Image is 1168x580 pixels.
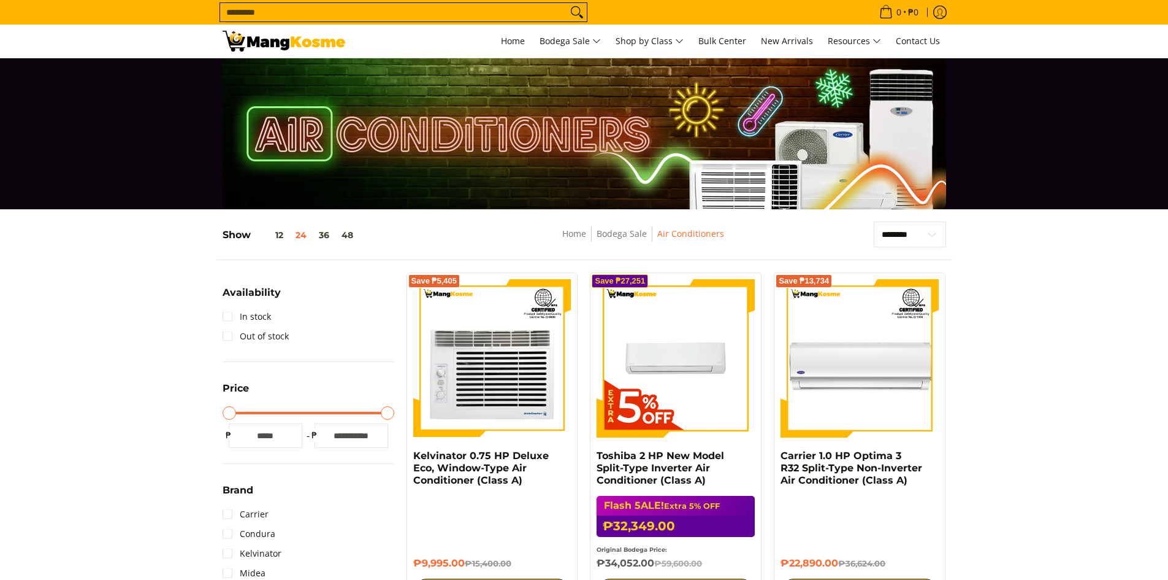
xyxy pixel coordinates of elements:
a: Condura [223,524,275,544]
a: In stock [223,307,271,327]
span: Shop by Class [616,34,684,49]
a: Home [495,25,531,58]
span: Price [223,384,249,393]
span: New Arrivals [761,35,813,47]
a: Kelvinator 0.75 HP Deluxe Eco, Window-Type Air Conditioner (Class A) [413,450,549,486]
button: 12 [251,230,289,240]
button: 48 [335,230,359,240]
h6: ₱22,890.00 [781,557,939,570]
span: Bulk Center [698,35,746,47]
a: Home [562,228,586,239]
del: ₱59,600.00 [654,559,702,568]
span: ₱0 [906,8,920,17]
nav: Breadcrumbs [472,226,813,254]
button: Search [567,3,587,21]
summary: Open [223,288,281,307]
a: Contact Us [890,25,946,58]
span: Home [501,35,525,47]
span: ₱ [223,429,235,441]
img: Kelvinator 0.75 HP Deluxe Eco, Window-Type Air Conditioner (Class A) [413,279,571,438]
img: Toshiba 2 HP New Model Split-Type Inverter Air Conditioner (Class A) [597,279,755,438]
a: Carrier 1.0 HP Optima 3 R32 Split-Type Non-Inverter Air Conditioner (Class A) [781,450,922,486]
a: Kelvinator [223,544,281,563]
a: Toshiba 2 HP New Model Split-Type Inverter Air Conditioner (Class A) [597,450,724,486]
small: Original Bodega Price: [597,546,667,553]
span: 0 [895,8,903,17]
summary: Open [223,384,249,403]
a: Bulk Center [692,25,752,58]
del: ₱15,400.00 [465,559,511,568]
a: New Arrivals [755,25,819,58]
span: • [876,6,922,19]
a: Bodega Sale [597,228,647,239]
h6: ₱32,349.00 [597,516,755,537]
h5: Show [223,229,359,241]
summary: Open [223,485,253,505]
del: ₱36,624.00 [838,559,885,568]
h6: ₱9,995.00 [413,557,571,570]
span: Resources [828,34,881,49]
span: ₱ [308,429,321,441]
span: Save ₱5,405 [411,277,457,285]
span: Save ₱27,251 [595,277,645,285]
a: Carrier [223,505,269,524]
img: Bodega Sale Aircon l Mang Kosme: Home Appliances Warehouse Sale [223,31,345,52]
a: Shop by Class [609,25,690,58]
span: Contact Us [896,35,940,47]
span: Availability [223,288,281,298]
a: Air Conditioners [657,228,724,239]
span: Brand [223,485,253,495]
button: 24 [289,230,313,240]
span: Bodega Sale [540,34,601,49]
a: Out of stock [223,327,289,346]
h6: ₱34,052.00 [597,557,755,570]
a: Bodega Sale [533,25,607,58]
nav: Main Menu [357,25,946,58]
img: Carrier 1.0 HP Optima 3 R32 Split-Type Non-Inverter Air Conditioner (Class A) [781,279,939,438]
span: Save ₱13,734 [779,277,829,285]
button: 36 [313,230,335,240]
a: Resources [822,25,887,58]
